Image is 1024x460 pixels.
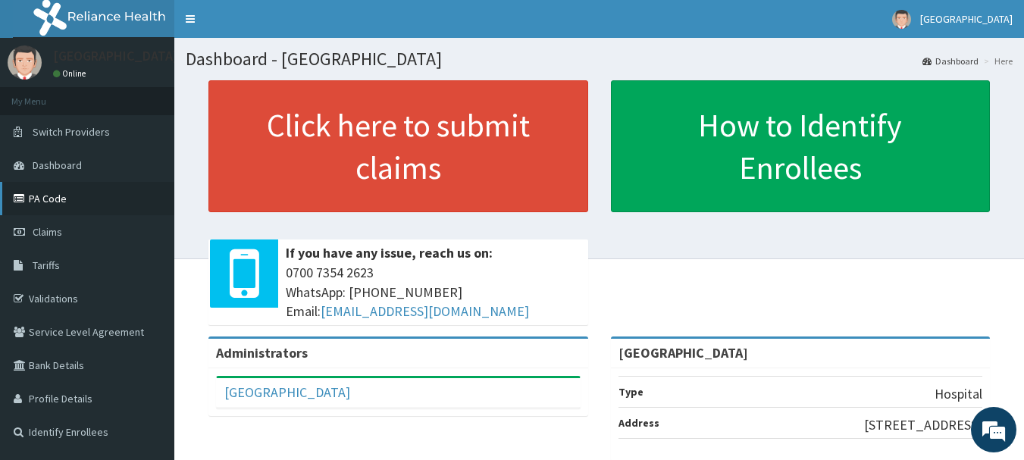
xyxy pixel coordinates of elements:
div: Minimize live chat window [249,8,285,44]
li: Here [980,55,1013,67]
b: If you have any issue, reach us on: [286,244,493,261]
span: Tariffs [33,258,60,272]
a: [GEOGRAPHIC_DATA] [224,383,350,401]
a: Click here to submit claims [208,80,588,212]
div: Chat with us now [79,85,255,105]
span: Switch Providers [33,125,110,139]
strong: [GEOGRAPHIC_DATA] [618,344,748,361]
span: [GEOGRAPHIC_DATA] [920,12,1013,26]
textarea: Type your message and hit 'Enter' [8,302,289,355]
img: d_794563401_company_1708531726252_794563401 [28,76,61,114]
b: Administrators [216,344,308,361]
p: Hospital [935,384,982,404]
h1: Dashboard - [GEOGRAPHIC_DATA] [186,49,1013,69]
a: [EMAIL_ADDRESS][DOMAIN_NAME] [321,302,529,320]
a: How to Identify Enrollees [611,80,991,212]
img: User Image [892,10,911,29]
b: Address [618,416,659,430]
span: 0700 7354 2623 WhatsApp: [PHONE_NUMBER] Email: [286,263,581,321]
a: Dashboard [922,55,979,67]
b: Type [618,385,644,399]
img: User Image [8,45,42,80]
p: [STREET_ADDRESS] [864,415,982,435]
a: Online [53,68,89,79]
span: Dashboard [33,158,82,172]
span: We're online! [88,135,209,288]
span: Claims [33,225,62,239]
p: [GEOGRAPHIC_DATA] [53,49,178,63]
